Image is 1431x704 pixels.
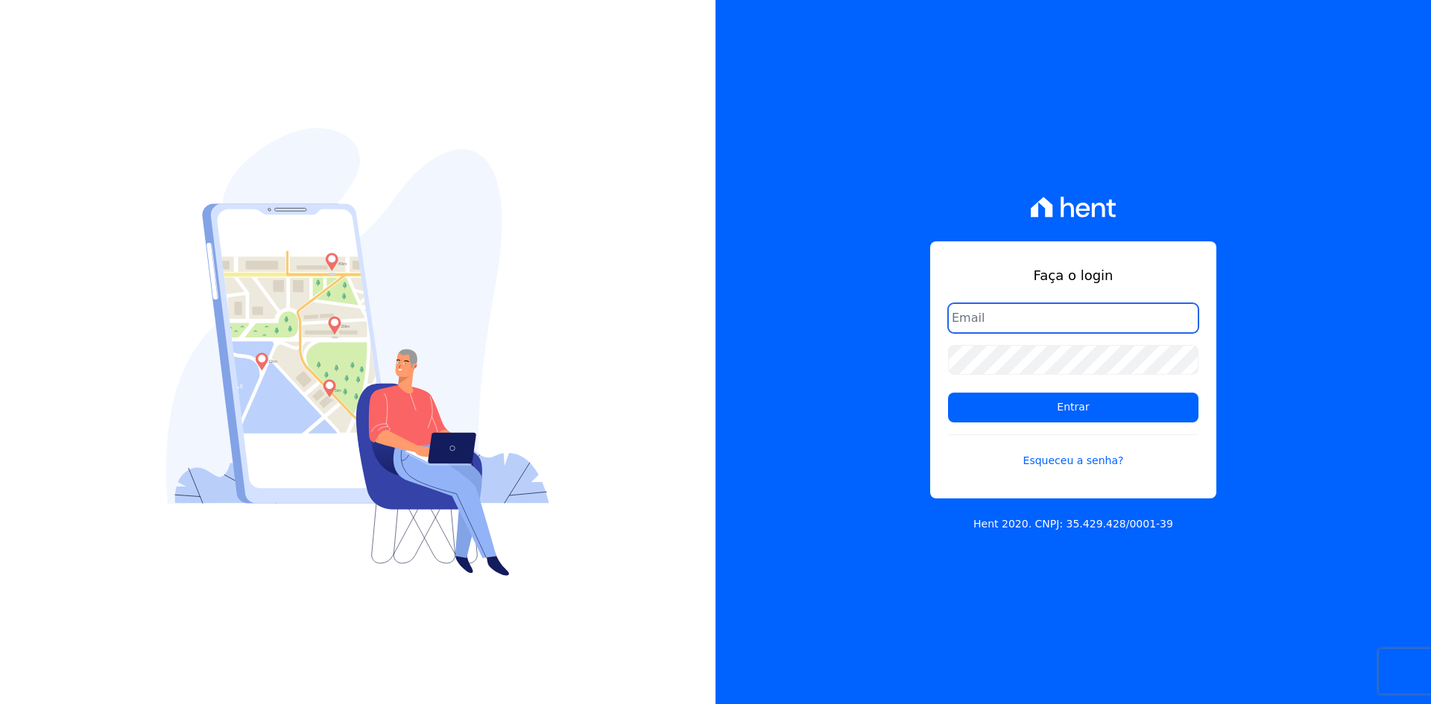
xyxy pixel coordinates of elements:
[948,303,1198,333] input: Email
[948,434,1198,469] a: Esqueceu a senha?
[166,128,549,576] img: Login
[973,516,1173,532] p: Hent 2020. CNPJ: 35.429.428/0001-39
[948,265,1198,285] h1: Faça o login
[948,393,1198,422] input: Entrar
